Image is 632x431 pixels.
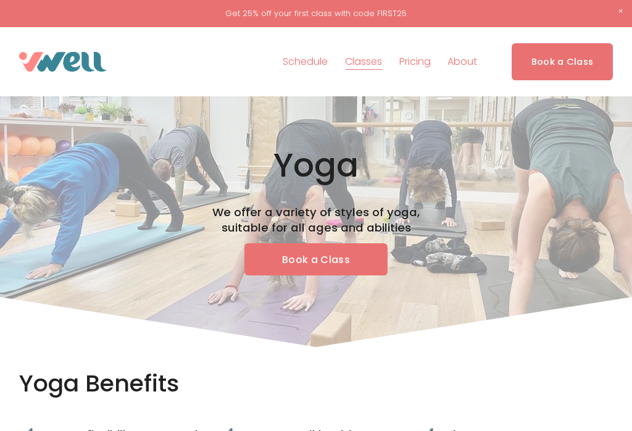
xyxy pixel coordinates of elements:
[283,52,328,72] a: Schedule
[244,243,388,275] a: Book a Class
[447,53,477,71] span: About
[345,53,382,71] span: Classes
[19,52,107,72] img: VWell
[94,145,538,185] h1: Yoga
[447,52,477,72] a: folder dropdown
[399,52,431,72] a: Pricing
[512,43,613,80] a: Book a Class
[19,368,238,399] h2: Yoga Benefits
[194,204,438,236] h4: We offer a variety of styles of yoga, suitable for all ages and abilities
[345,52,382,72] a: folder dropdown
